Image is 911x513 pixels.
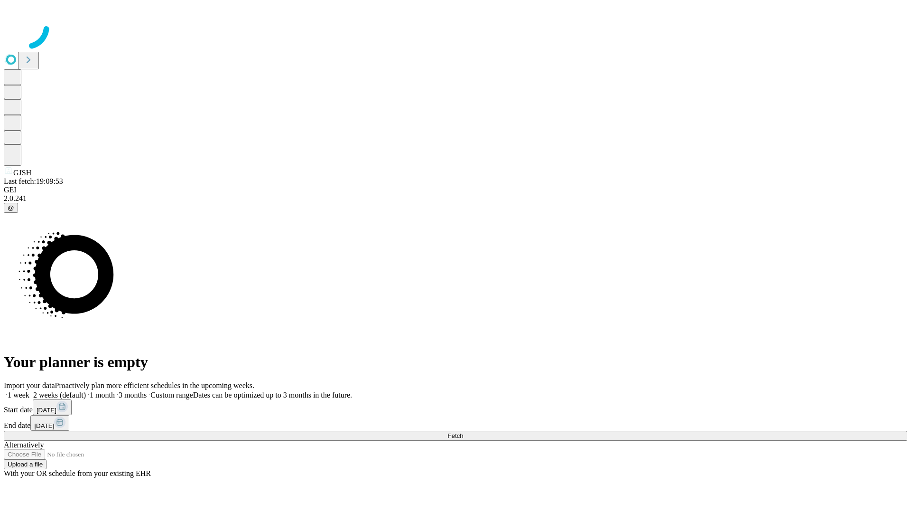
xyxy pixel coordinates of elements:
[4,177,63,185] span: Last fetch: 19:09:53
[4,399,907,415] div: Start date
[447,432,463,439] span: Fetch
[34,422,54,429] span: [DATE]
[4,431,907,441] button: Fetch
[4,203,18,213] button: @
[4,194,907,203] div: 2.0.241
[4,353,907,371] h1: Your planner is empty
[4,459,46,469] button: Upload a file
[119,391,147,399] span: 3 months
[33,399,72,415] button: [DATE]
[4,415,907,431] div: End date
[8,391,29,399] span: 1 week
[4,441,44,449] span: Alternatively
[4,469,151,477] span: With your OR schedule from your existing EHR
[4,186,907,194] div: GEI
[37,407,56,414] span: [DATE]
[4,381,55,389] span: Import your data
[30,415,69,431] button: [DATE]
[8,204,14,211] span: @
[55,381,254,389] span: Proactively plan more efficient schedules in the upcoming weeks.
[193,391,352,399] span: Dates can be optimized up to 3 months in the future.
[90,391,115,399] span: 1 month
[13,169,31,177] span: GJSH
[150,391,193,399] span: Custom range
[33,391,86,399] span: 2 weeks (default)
